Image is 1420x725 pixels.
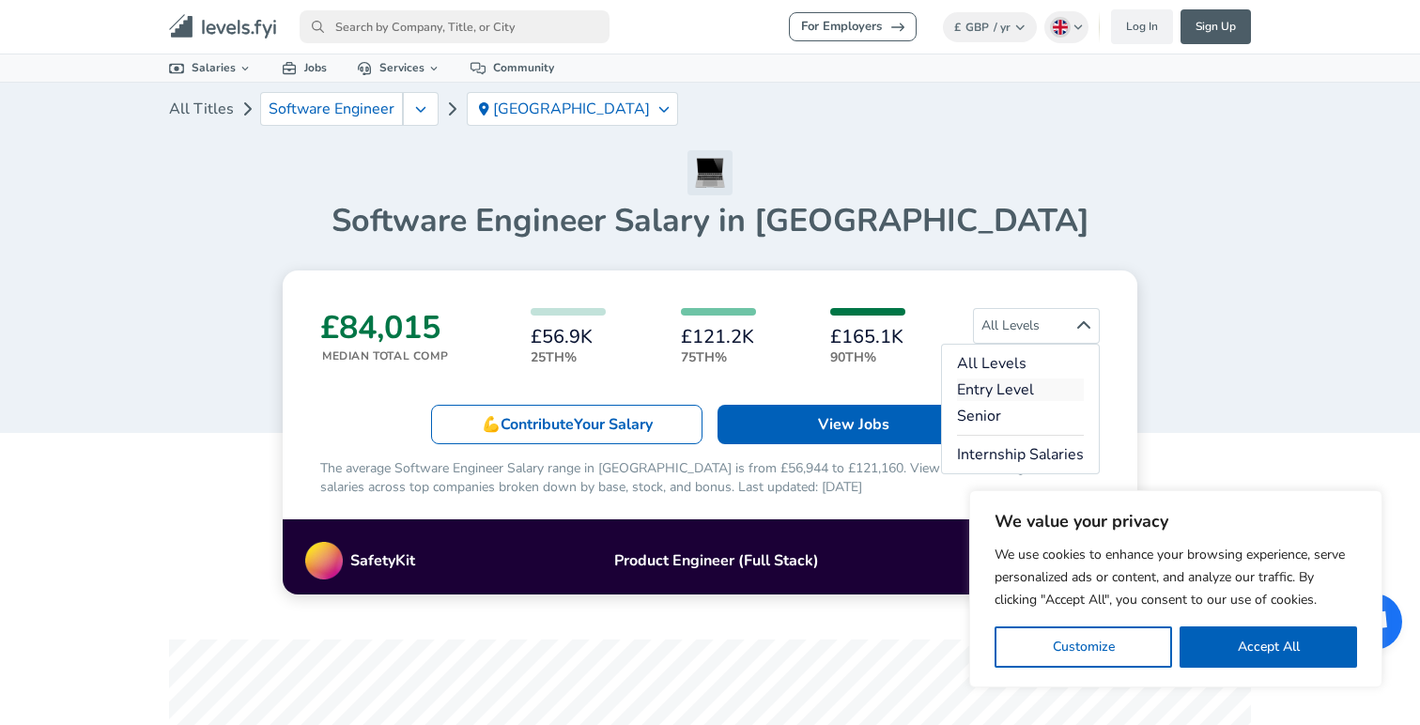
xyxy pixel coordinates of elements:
[818,413,889,436] p: View Jobs
[322,347,448,364] p: Median Total Comp
[681,347,756,367] p: 75th%
[350,549,415,572] p: SafetyKit
[1180,626,1357,668] button: Accept All
[300,10,610,43] input: Search by Company, Title, or City
[1053,20,1068,35] img: English (UK)
[1111,9,1173,44] a: Log In
[994,20,1011,35] span: / yr
[943,12,1037,42] button: £GBP/ yr
[969,490,1382,687] div: We value your privacy
[995,626,1172,668] button: Customize
[965,20,989,35] span: GBP
[974,309,1099,343] span: All Levels
[147,8,1273,46] nav: primary
[260,92,403,126] a: Software Engineer
[493,100,652,117] p: [GEOGRAPHIC_DATA]
[169,201,1251,240] h1: Software Engineer Salary in [GEOGRAPHIC_DATA]
[1044,11,1089,43] button: English (UK)
[957,378,1084,401] a: Entry Level
[1181,9,1251,44] a: Sign Up
[954,20,961,35] span: £
[415,549,1018,572] p: Product Engineer (Full Stack)
[830,327,905,347] h6: £165.1K
[957,443,1084,466] a: Internship Salaries
[305,542,343,579] img: Promo Logo
[830,347,905,367] p: 90th%
[482,413,653,436] p: 💪 Contribute
[531,347,606,367] p: 25th%
[531,327,606,347] h6: £56.9K
[718,405,989,444] a: View Jobs
[455,54,569,82] a: Community
[431,405,702,444] a: 💪ContributeYour Salary
[267,54,342,82] a: Jobs
[995,544,1357,611] p: We use cookies to enhance your browsing experience, serve personalized ads or content, and analyz...
[957,352,1084,375] a: All Levels
[342,54,455,82] a: Services
[269,100,394,117] span: Software Engineer
[320,308,448,347] h3: £84,015
[574,414,653,435] span: Your Salary
[154,54,267,82] a: Salaries
[995,510,1357,532] p: We value your privacy
[320,459,1100,497] p: The average Software Engineer Salary range in [GEOGRAPHIC_DATA] is from £56,944 to £121,160. View...
[957,405,1084,427] a: Senior
[789,12,917,41] a: For Employers
[169,90,234,128] a: All Titles
[681,327,756,347] h6: £121.2K
[687,150,733,195] img: Software Engineer Icon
